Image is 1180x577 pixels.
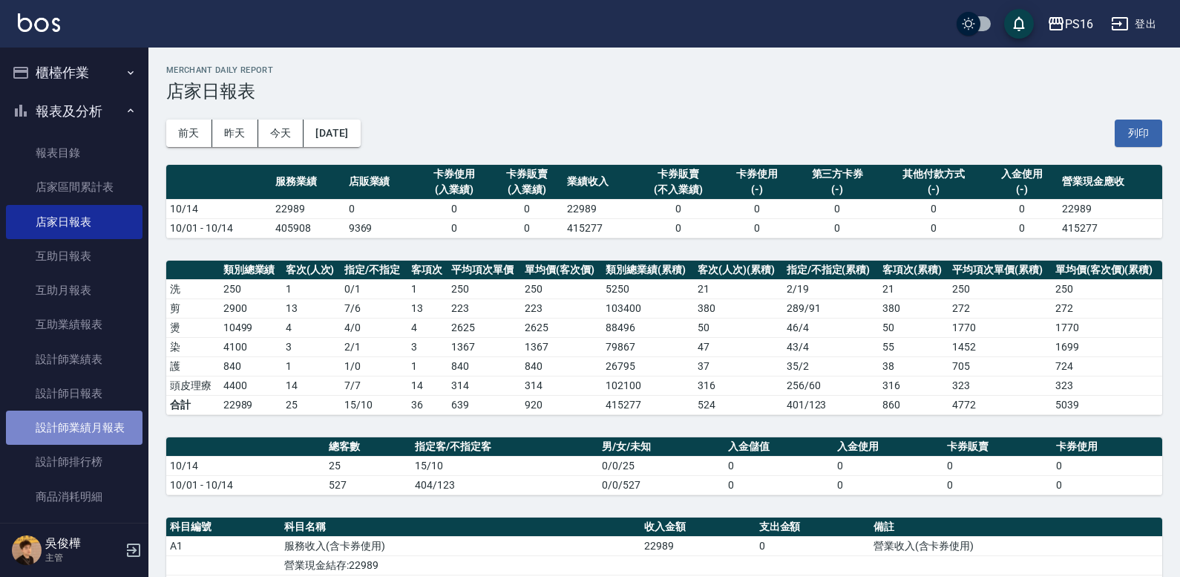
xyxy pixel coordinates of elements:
[721,199,793,218] td: 0
[166,518,281,537] th: 科目編號
[1052,376,1162,395] td: 323
[6,170,142,204] a: 店家區間累計表
[6,53,142,92] button: 櫃檯作業
[986,199,1058,218] td: 0
[948,299,1052,318] td: 272
[602,356,694,376] td: 26795
[797,182,878,198] div: (-)
[948,261,1052,280] th: 平均項次單價(累積)
[783,261,879,280] th: 指定/不指定(累積)
[12,535,42,565] img: Person
[1041,9,1099,39] button: PS16
[6,411,142,445] a: 設計師業績月報表
[166,165,1162,238] table: a dense table
[694,395,783,414] td: 524
[724,475,834,495] td: 0
[341,279,407,299] td: 0 / 1
[879,376,948,395] td: 316
[491,199,563,218] td: 0
[637,199,721,218] td: 0
[18,13,60,32] img: Logo
[885,182,982,198] div: (-)
[258,120,304,147] button: 今天
[407,356,448,376] td: 1
[1052,395,1162,414] td: 5039
[598,456,724,475] td: 0/0/25
[407,261,448,280] th: 客項次
[640,182,717,198] div: (不入業績)
[166,81,1162,102] h3: 店家日報表
[833,437,943,457] th: 入金使用
[948,279,1052,299] td: 250
[448,337,521,356] td: 1367
[1052,337,1162,356] td: 1699
[6,480,142,514] a: 商品消耗明細
[220,356,282,376] td: 840
[325,475,411,495] td: 527
[598,437,724,457] th: 男/女/未知
[341,395,407,414] td: 15/10
[325,437,411,457] th: 總客數
[833,456,943,475] td: 0
[166,475,325,495] td: 10/01 - 10/14
[418,218,491,238] td: 0
[448,356,521,376] td: 840
[563,199,636,218] td: 22989
[870,536,1162,555] td: 營業收入(含卡券使用)
[724,182,790,198] div: (-)
[948,376,1052,395] td: 323
[1052,261,1162,280] th: 單均價(客次價)(累積)
[166,199,272,218] td: 10/14
[1105,10,1162,38] button: 登出
[640,166,717,182] div: 卡券販賣
[411,475,598,495] td: 404/123
[724,456,834,475] td: 0
[694,376,783,395] td: 316
[407,318,448,337] td: 4
[879,337,948,356] td: 55
[1058,199,1162,218] td: 22989
[418,199,491,218] td: 0
[948,337,1052,356] td: 1452
[282,356,341,376] td: 1
[694,279,783,299] td: 21
[882,199,986,218] td: 0
[448,299,521,318] td: 223
[783,395,879,414] td: 401/123
[6,445,142,479] a: 設計師排行榜
[563,218,636,238] td: 415277
[282,337,341,356] td: 3
[341,318,407,337] td: 4 / 0
[989,182,1055,198] div: (-)
[602,318,694,337] td: 88496
[448,279,521,299] td: 250
[521,395,602,414] td: 920
[494,182,560,198] div: (入業績)
[411,456,598,475] td: 15/10
[694,299,783,318] td: 380
[341,299,407,318] td: 7 / 6
[422,166,487,182] div: 卡券使用
[166,261,1162,415] table: a dense table
[1052,437,1162,457] th: 卡券使用
[640,536,755,555] td: 22989
[521,299,602,318] td: 223
[407,279,448,299] td: 1
[694,337,783,356] td: 47
[1052,356,1162,376] td: 724
[448,318,521,337] td: 2625
[448,376,521,395] td: 314
[166,218,272,238] td: 10/01 - 10/14
[989,166,1055,182] div: 入金使用
[521,318,602,337] td: 2625
[281,555,640,575] td: 營業現金結存:22989
[166,437,1162,495] table: a dense table
[943,456,1053,475] td: 0
[45,551,121,564] p: 主管
[602,376,694,395] td: 102100
[879,279,948,299] td: 21
[166,120,212,147] button: 前天
[448,261,521,280] th: 平均項次單價
[6,514,142,548] a: 單一服務項目查詢
[345,199,418,218] td: 0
